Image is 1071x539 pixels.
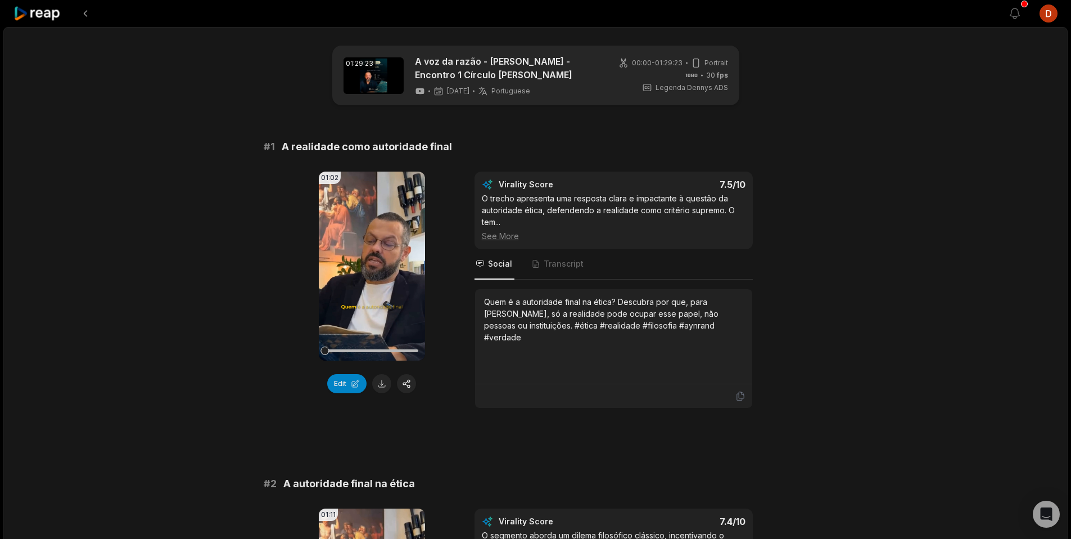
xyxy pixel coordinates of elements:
div: See More [482,230,745,242]
span: # 2 [264,476,277,492]
span: Legenda Dennys ADS [656,83,728,93]
div: 7.5 /10 [625,179,745,190]
div: O trecho apresenta uma resposta clara e impactante à questão da autoridade ética, defendendo a re... [482,192,745,242]
div: Quem é a autoridade final na ética? Descubra por que, para [PERSON_NAME], só a realidade pode ocu... [484,296,743,343]
span: 00:00 - 01:29:23 [632,58,683,68]
video: Your browser does not support mp4 format. [319,172,425,361]
div: Open Intercom Messenger [1033,501,1060,528]
nav: Tabs [475,249,753,280]
div: Virality Score [499,516,620,527]
span: Transcript [544,258,584,269]
span: Portrait [704,58,728,68]
span: 30 [706,70,728,80]
div: 7.4 /10 [625,516,745,527]
button: Edit [327,374,367,393]
span: [DATE] [447,87,469,96]
span: # 1 [264,139,275,155]
span: Portuguese [491,87,530,96]
span: Social [488,258,512,269]
span: A autoridade final na ética [283,476,415,492]
span: A realidade como autoridade final [282,139,452,155]
div: Virality Score [499,179,620,190]
span: fps [717,71,728,79]
a: A voz da razão - [PERSON_NAME] - Encontro 1 Círculo [PERSON_NAME] [415,55,605,82]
